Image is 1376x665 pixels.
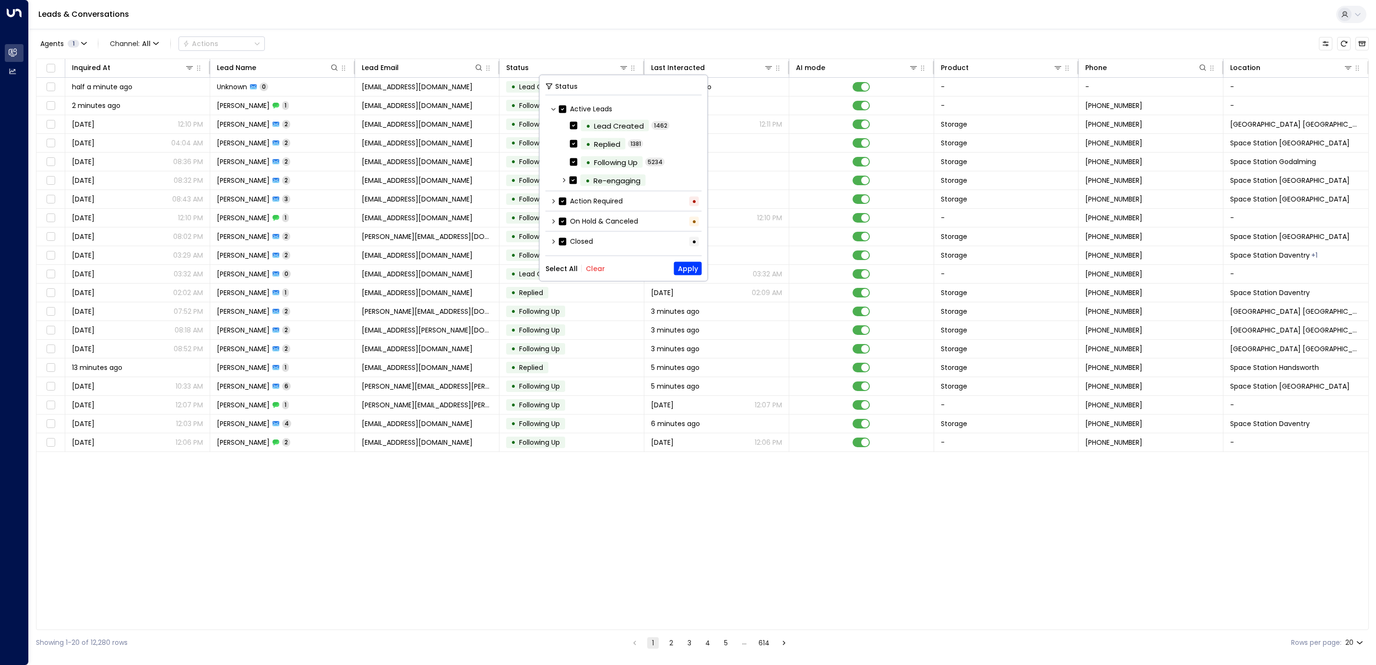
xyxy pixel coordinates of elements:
p: 08:43 AM [172,194,203,204]
span: Sep 13, 2025 [72,400,95,410]
span: Toggle select row [45,268,57,280]
span: 5 minutes ago [651,363,700,372]
button: Channel:All [106,37,163,50]
span: Toggle select row [45,418,57,430]
span: Sarah Vickers [217,288,270,297]
span: +447780457350 [1085,101,1142,110]
span: Following Up [519,138,560,148]
span: Sep 10, 2025 [72,381,95,391]
span: Following Up [519,250,560,260]
span: Toggle select row [45,343,57,355]
span: Sep 13, 2025 [651,400,674,410]
span: missvickers@live.co.uk [362,288,473,297]
p: 02:09 AM [752,288,782,297]
span: 2 [282,438,290,446]
p: 12:06 PM [176,438,203,447]
label: On Hold & Canceled [559,216,638,226]
span: thesis_ceiling1@icloud.com [362,419,473,428]
div: Replied [594,138,620,149]
span: Following Up [519,213,560,223]
span: Sep 13, 2025 [72,119,95,129]
td: - [1079,78,1223,96]
td: - [1223,396,1368,414]
span: Storage [941,157,967,166]
span: +447765586682 [1085,419,1142,428]
span: Landie Diederiks [217,419,270,428]
td: - [1223,96,1368,115]
span: Unknown [217,82,247,92]
span: 1 [282,101,289,109]
span: miha010881@gmail.com [362,344,473,354]
span: +447847779691 [1085,307,1142,316]
div: 20 [1345,636,1365,650]
span: 3 minutes ago [651,325,700,335]
span: Agents [40,40,64,47]
span: Storage [941,363,967,372]
span: Lead Created [519,82,565,92]
div: Lead Email [362,62,399,73]
span: Storage [941,194,967,204]
td: - [934,396,1079,414]
span: 2 [282,157,290,166]
span: Space Station Brentford [1230,194,1350,204]
td: - [1223,265,1368,283]
span: Toggle select row [45,287,57,299]
p: 12:11 PM [759,119,782,129]
p: 03:32 AM [174,269,203,279]
span: Replied [519,363,543,372]
p: 12:07 PM [755,400,782,410]
div: Location [1230,62,1353,73]
span: R Harrison [217,307,270,316]
span: +447852387147 [1085,363,1142,372]
span: Status [555,81,578,92]
div: Status [506,62,629,73]
span: Refresh [1337,37,1351,50]
p: 12:10 PM [178,213,203,223]
div: Lead Created [594,120,644,131]
span: 2 [282,326,290,334]
span: Javier Alvarez [217,157,270,166]
div: Phone [1085,62,1208,73]
span: +447894519096 [1085,176,1142,185]
span: Toggle select row [45,212,57,224]
span: 6 [282,382,291,390]
span: Storage [941,344,967,354]
span: Storage [941,176,967,185]
a: Leads & Conversations [38,9,129,20]
button: Customize [1319,37,1332,50]
span: katherinealoo@ymail.com [362,194,473,204]
span: Sep 11, 2025 [72,176,95,185]
span: Following Up [519,176,560,185]
span: Following Up [519,307,560,316]
span: Toggle select row [45,324,57,336]
div: Phone [1085,62,1107,73]
span: 2 [282,139,290,147]
button: Actions [178,36,265,51]
span: katy.lowe@shropshirefire.gov.uk [362,325,493,335]
button: Archived Leads [1355,37,1369,50]
span: Sep 11, 2025 [72,194,95,204]
p: 12:10 PM [178,119,203,129]
span: Storage [941,138,967,148]
span: Toggle select row [45,119,57,131]
span: Space Station Shrewsbury [1230,325,1362,335]
button: Go to next page [778,637,790,649]
span: half a minute ago [72,82,132,92]
span: missvickers@live.co.uk [362,269,473,279]
span: 2 minutes ago [72,101,120,110]
div: • [511,359,516,376]
span: 0 [260,83,268,91]
p: 08:52 PM [174,344,203,354]
span: +447733221165 [1085,138,1142,148]
span: +447854780296 [1085,250,1142,260]
span: +447501919459 [1085,232,1142,241]
div: • [585,172,590,189]
span: Storage [941,232,967,241]
span: 5 minutes ago [651,381,700,391]
span: 5234 [645,158,665,166]
span: Channel: [106,37,163,50]
span: 1462 [652,121,670,130]
td: - [1223,433,1368,451]
span: 2 [282,176,290,184]
span: 6 minutes ago [651,419,700,428]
